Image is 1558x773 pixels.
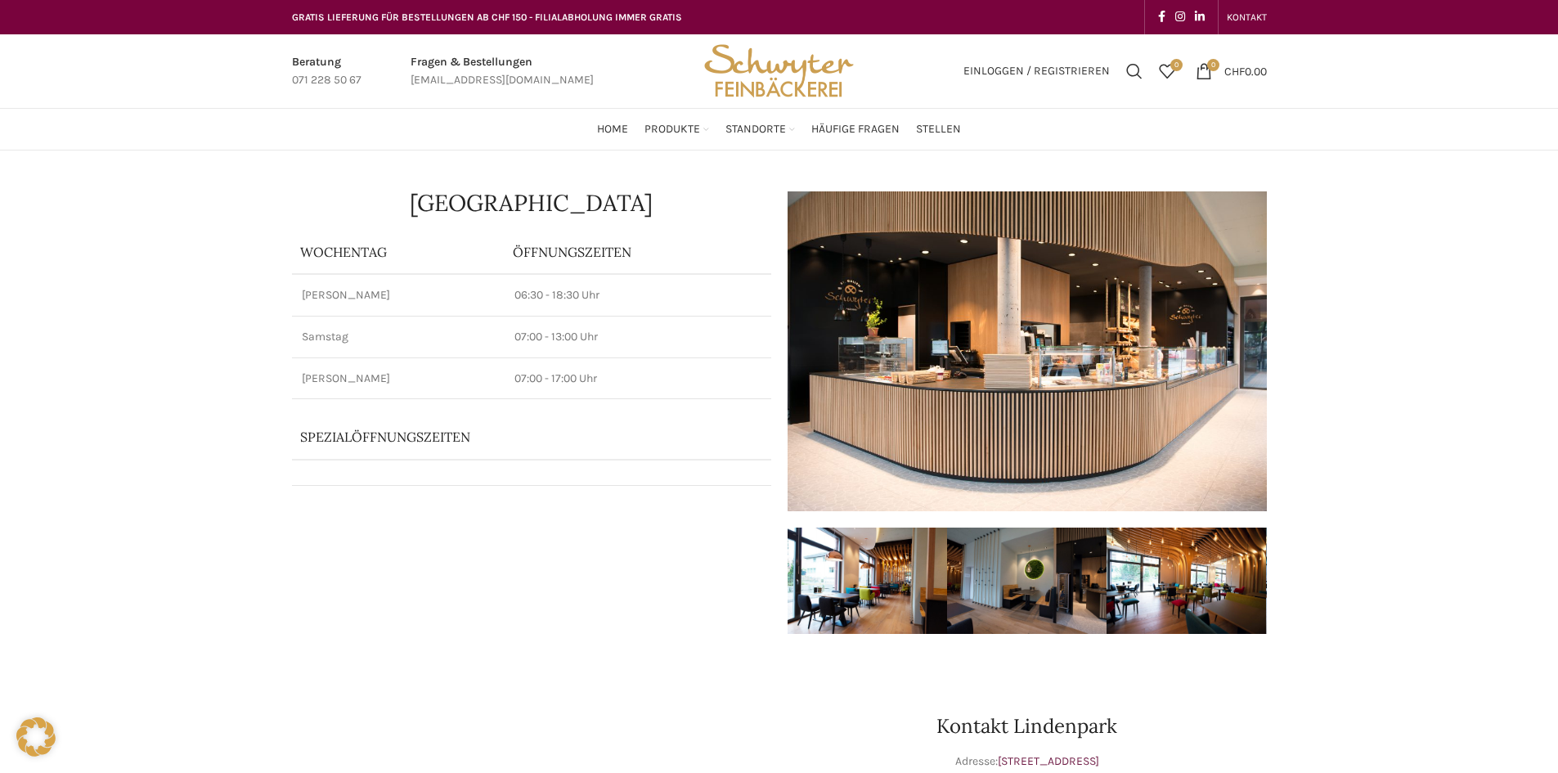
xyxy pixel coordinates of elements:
img: 016-e1571924866289 [1266,528,1426,634]
a: Suchen [1118,55,1151,88]
a: Infobox link [292,53,361,90]
a: Home [597,113,628,146]
span: Standorte [725,122,786,137]
p: Wochentag [300,243,496,261]
span: KONTAKT [1227,11,1267,23]
p: 06:30 - 18:30 Uhr [514,287,761,303]
p: 07:00 - 17:00 Uhr [514,371,761,387]
p: Samstag [302,329,495,345]
a: KONTAKT [1227,1,1267,34]
a: 0 [1151,55,1183,88]
a: Site logo [698,63,859,77]
a: Einloggen / Registrieren [955,55,1118,88]
p: Spezialöffnungszeiten [300,428,717,446]
img: Bäckerei Schwyter [698,34,859,108]
span: 0 [1170,59,1183,71]
h1: [GEOGRAPHIC_DATA] [292,191,771,214]
h2: Kontakt Lindenpark [788,717,1267,736]
a: Facebook social link [1153,6,1170,29]
bdi: 0.00 [1224,64,1267,78]
span: CHF [1224,64,1245,78]
img: 006-e1571983941404 [1107,528,1266,634]
p: ÖFFNUNGSZEITEN [513,243,763,261]
a: Häufige Fragen [811,113,900,146]
p: [PERSON_NAME] [302,287,495,303]
span: Einloggen / Registrieren [963,65,1110,77]
a: Standorte [725,113,795,146]
div: Meine Wunschliste [1151,55,1183,88]
span: Stellen [916,122,961,137]
span: 0 [1207,59,1219,71]
a: Linkedin social link [1190,6,1210,29]
a: Produkte [644,113,709,146]
img: 003-e1571984124433 [788,528,947,634]
a: [STREET_ADDRESS] [998,754,1099,768]
span: GRATIS LIEFERUNG FÜR BESTELLUNGEN AB CHF 150 - FILIALABHOLUNG IMMER GRATIS [292,11,682,23]
p: [PERSON_NAME] [302,371,495,387]
span: Produkte [644,122,700,137]
a: 0 CHF0.00 [1188,55,1275,88]
a: Instagram social link [1170,6,1190,29]
span: Häufige Fragen [811,122,900,137]
span: Home [597,122,628,137]
a: Stellen [916,113,961,146]
img: 002-1-e1571984059720 [947,528,1107,634]
a: Infobox link [411,53,594,90]
div: Secondary navigation [1219,1,1275,34]
p: 07:00 - 13:00 Uhr [514,329,761,345]
div: Main navigation [284,113,1275,146]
